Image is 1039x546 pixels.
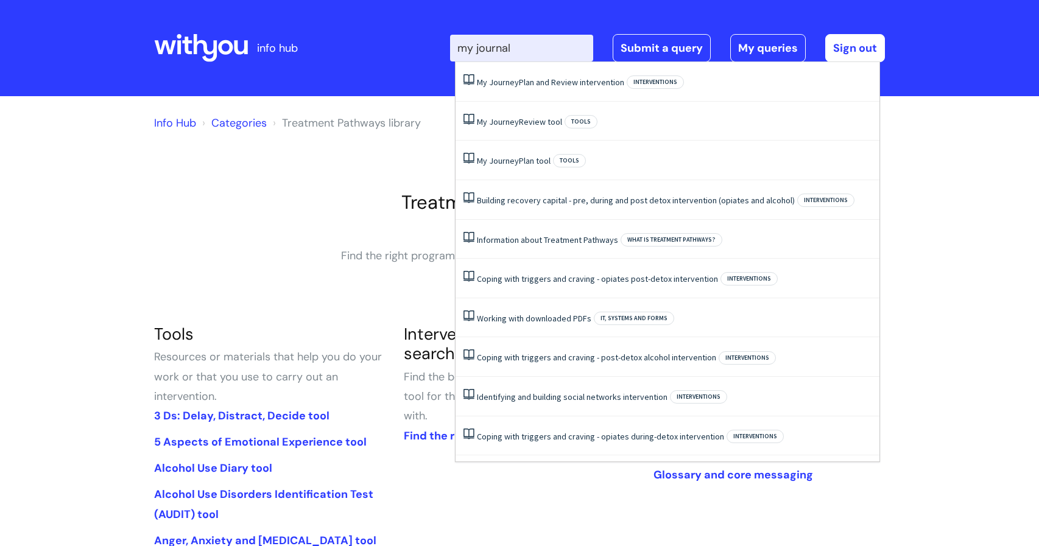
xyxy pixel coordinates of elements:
a: My JourneyPlan and Review intervention [477,77,624,88]
li: Solution home [199,113,267,133]
span: Tools [553,154,586,167]
a: Information about Treatment Pathways [477,234,618,245]
a: Coping with triggers and craving - opiates during-detox intervention [477,431,724,442]
a: My JourneyReview tool [477,116,562,127]
span: What is Treatment Pathways? [621,233,722,247]
li: Treatment Pathways library [270,113,421,133]
span: My [477,155,487,166]
a: 5 Aspects of Emotional Experience tool [154,435,367,449]
a: Tools [154,323,194,345]
span: My [477,77,487,88]
p: info hub [257,38,298,58]
a: Alcohol Use Diary tool [154,461,272,475]
span: Journey [489,155,519,166]
a: Sign out [825,34,885,62]
span: Interventions [627,75,684,89]
span: Find the best evidence based intervention or tool for the individual client you’re working with. [404,369,630,424]
input: Search [450,35,593,61]
a: Find the right interventions and tools [404,429,604,443]
a: Building recovery capital - pre, during and post detox intervention (opiates and alcohol) [477,195,795,206]
span: Journey [489,77,519,88]
a: Glossary and core messaging [653,467,813,482]
span: IT, systems and forms [594,312,674,325]
a: My queries [730,34,806,62]
span: Tools [565,115,597,128]
a: Info Hub [154,116,196,130]
h1: Treatment Pathways library [154,191,885,214]
a: Categories [211,116,267,130]
a: Working with downloaded PDFs [477,313,591,324]
span: Interventions [797,194,854,207]
a: My JourneyPlan tool [477,155,551,166]
a: 3 Ds: Delay, Distract, Decide tool [154,408,329,423]
p: Find the right programmes, interventions and tools for the client you're working with. [337,246,702,285]
span: My [477,116,487,127]
span: Journey [489,116,519,127]
div: | - [450,34,885,62]
a: Alcohol Use Disorders Identification Test (AUDIT) tool [154,487,373,521]
a: Coping with triggers and craving - opiates post-detox intervention [477,273,718,284]
span: Interventions [670,390,727,404]
span: Interventions [720,272,778,285]
a: Submit a query [613,34,711,62]
a: Interventions and tools search [404,323,580,364]
span: Resources or materials that help you do your work or that you use to carry out an intervention. [154,349,382,404]
a: Coping with triggers and craving - post-detox alcohol intervention [477,352,716,363]
a: Identifying and building social networks intervention [477,391,667,402]
span: Interventions [719,351,776,365]
span: Interventions [727,430,784,443]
